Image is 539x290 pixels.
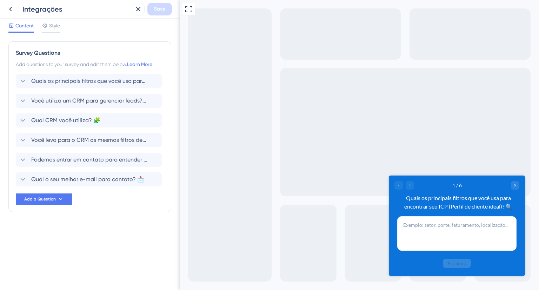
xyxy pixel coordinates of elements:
[31,175,144,184] span: Qual o seu melhor e-mail para contato? 📩
[31,77,147,85] span: Quais os principais filtros que você usa para encontrar seu ICP (Perfil de cliente ideal)? 🔍
[154,5,165,13] span: Save
[16,49,164,57] div: Survey Questions
[16,193,72,205] button: Add a Question
[15,21,34,30] span: Content
[22,4,129,14] div: Integrações
[49,21,60,30] span: Style
[24,196,56,202] span: Add a Question
[31,116,100,125] span: Qual CRM você utiliza? 🧩
[31,136,147,144] span: Você leva para o CRM os mesmos filtros de segmentação que usa na Econodata? 🔄
[147,3,172,15] button: Save
[2,4,15,17] img: launcher-image-alternative-text
[16,60,164,68] div: Add questions to your survey and edit them below.
[31,97,147,105] span: Você utiliza um CRM para gerenciar leads? 🧩
[127,61,152,67] a: Learn More
[31,156,147,164] span: Podemos entrar em contato para entender melhor sua experiência com integrações? 💬
[209,176,345,276] iframe: UserGuiding Survey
